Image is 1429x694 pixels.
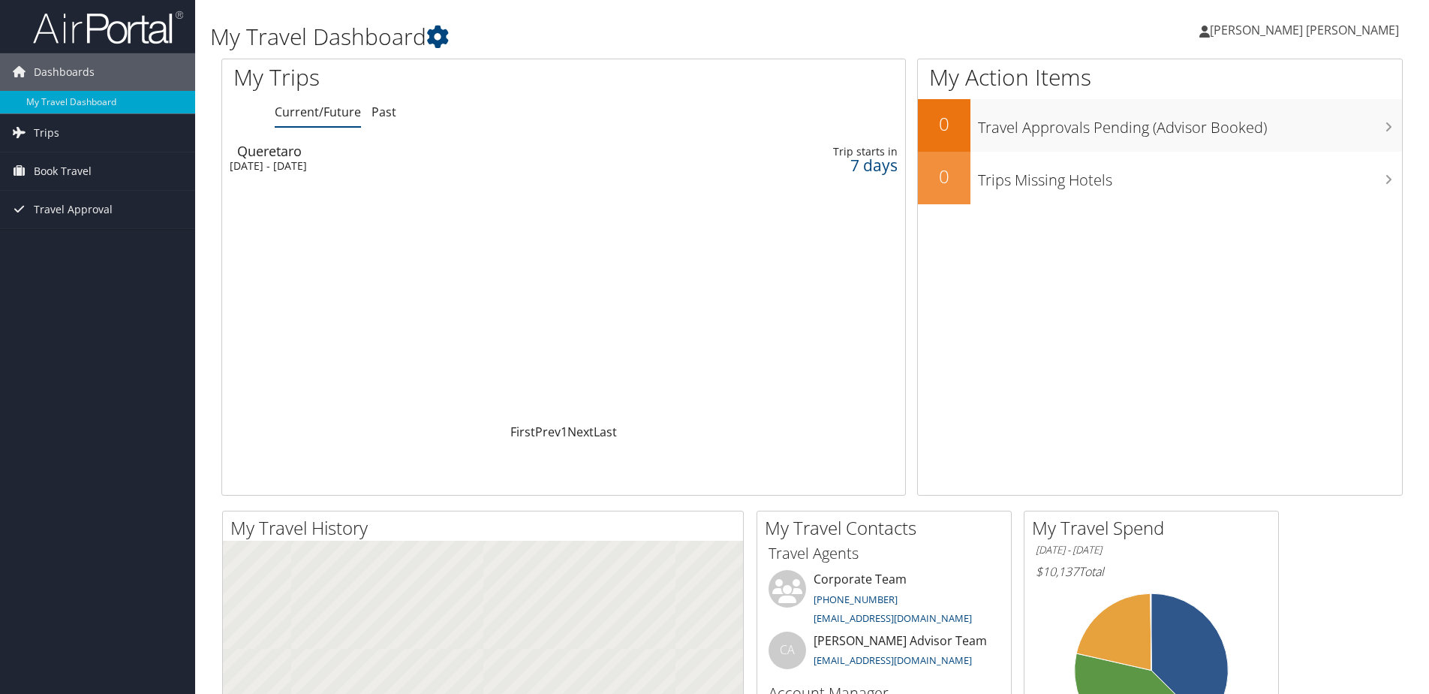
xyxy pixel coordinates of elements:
li: Corporate Team [761,570,1007,632]
h3: Travel Approvals Pending (Advisor Booked) [978,110,1402,138]
span: Dashboards [34,53,95,91]
h6: [DATE] - [DATE] [1036,543,1267,557]
a: Next [567,424,594,440]
a: 0Travel Approvals Pending (Advisor Booked) [918,99,1402,152]
a: 1 [561,424,567,440]
h6: Total [1036,563,1267,580]
span: [PERSON_NAME] [PERSON_NAME] [1210,22,1399,38]
a: Current/Future [275,104,361,120]
h3: Trips Missing Hotels [978,162,1402,191]
div: 7 days [745,158,897,172]
a: 0Trips Missing Hotels [918,152,1402,204]
a: Last [594,424,617,440]
h1: My Trips [233,62,609,93]
h2: My Travel Contacts [765,515,1011,541]
span: Book Travel [34,152,92,190]
div: Trip starts in [745,145,897,158]
li: [PERSON_NAME] Advisor Team [761,632,1007,680]
div: CA [769,632,806,669]
a: [PHONE_NUMBER] [814,593,898,606]
a: Past [372,104,396,120]
h2: 0 [918,111,970,137]
span: $10,137 [1036,563,1079,580]
h3: Travel Agents [769,543,1000,564]
div: Queretaro [237,144,660,158]
span: Travel Approval [34,191,113,228]
div: [DATE] - [DATE] [230,159,652,173]
h2: 0 [918,164,970,189]
a: [EMAIL_ADDRESS][DOMAIN_NAME] [814,653,972,667]
h2: My Travel History [230,515,743,541]
a: [PERSON_NAME] [PERSON_NAME] [1199,8,1414,53]
span: Trips [34,114,59,152]
h1: My Travel Dashboard [210,21,1012,53]
img: airportal-logo.png [33,10,183,45]
a: First [510,424,535,440]
a: Prev [535,424,561,440]
a: [EMAIL_ADDRESS][DOMAIN_NAME] [814,611,972,625]
h1: My Action Items [918,62,1402,93]
h2: My Travel Spend [1032,515,1278,541]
